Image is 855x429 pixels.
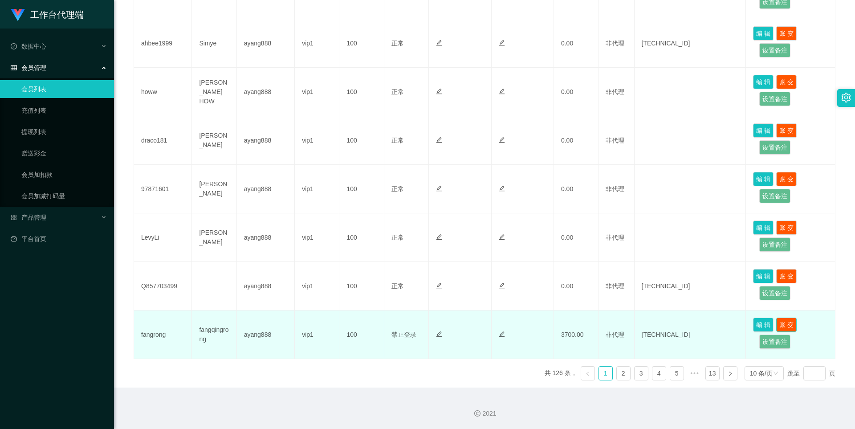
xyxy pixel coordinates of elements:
[295,116,339,165] td: vip1
[759,189,790,203] button: 设置备注
[635,19,746,68] td: [TECHNICAL_ID]
[753,26,774,41] button: 编 辑
[753,221,774,235] button: 编 辑
[616,366,631,380] li: 2
[192,19,236,68] td: Simye
[776,75,797,89] button: 账 变
[339,68,384,116] td: 100
[652,366,666,380] li: 4
[499,40,505,46] i: 图标: edit
[759,43,790,57] button: 设置备注
[670,366,684,380] li: 5
[706,367,719,380] a: 13
[134,311,192,359] td: fangrong
[30,0,84,29] h1: 工作台代理端
[11,65,17,71] i: 图标: table
[499,331,505,337] i: 图标: edit
[192,165,236,213] td: [PERSON_NAME]
[635,367,648,380] a: 3
[391,137,404,144] span: 正常
[753,123,774,138] button: 编 辑
[192,311,236,359] td: fangqingrong
[339,19,384,68] td: 100
[436,185,442,192] i: 图标: edit
[11,43,17,49] i: 图标: check-circle-o
[237,68,295,116] td: ayang888
[581,366,595,380] li: 上一页
[545,366,577,380] li: 共 126 条，
[237,213,295,262] td: ayang888
[841,93,851,102] i: 图标: setting
[598,366,613,380] li: 1
[652,367,666,380] a: 4
[11,64,46,71] span: 会员管理
[134,213,192,262] td: LevyLi
[753,269,774,283] button: 编 辑
[606,88,624,95] span: 非代理
[295,213,339,262] td: vip1
[11,9,25,21] img: logo.9652507e.png
[134,165,192,213] td: 97871601
[237,311,295,359] td: ayang888
[21,166,107,184] a: 会员加扣款
[295,311,339,359] td: vip1
[134,116,192,165] td: draco181
[634,366,648,380] li: 3
[11,230,107,248] a: 图标: dashboard平台首页
[474,410,480,417] i: 图标: copyright
[11,11,84,18] a: 工作台代理端
[776,269,797,283] button: 账 变
[606,282,624,290] span: 非代理
[554,262,598,311] td: 0.00
[776,26,797,41] button: 账 变
[554,19,598,68] td: 0.00
[11,214,17,221] i: 图标: appstore-o
[391,282,404,290] span: 正常
[776,123,797,138] button: 账 变
[759,140,790,155] button: 设置备注
[499,88,505,94] i: 图标: edit
[606,234,624,241] span: 非代理
[391,234,404,241] span: 正常
[585,371,590,376] i: 图标: left
[391,88,404,95] span: 正常
[606,185,624,192] span: 非代理
[554,116,598,165] td: 0.00
[436,234,442,240] i: 图标: edit
[295,19,339,68] td: vip1
[753,172,774,186] button: 编 辑
[295,68,339,116] td: vip1
[192,116,236,165] td: [PERSON_NAME]
[773,371,778,377] i: 图标: down
[295,262,339,311] td: vip1
[787,366,835,380] div: 跳至 页
[436,331,442,337] i: 图标: edit
[192,68,236,116] td: [PERSON_NAME] HOW
[192,213,236,262] td: [PERSON_NAME]
[295,165,339,213] td: vip1
[554,213,598,262] td: 0.00
[11,43,46,50] span: 数据中心
[688,366,702,380] li: 向后 5 页
[670,367,684,380] a: 5
[339,311,384,359] td: 100
[499,234,505,240] i: 图标: edit
[391,331,416,338] span: 禁止登录
[688,366,702,380] span: •••
[21,187,107,205] a: 会员加减打码量
[339,165,384,213] td: 100
[554,68,598,116] td: 0.00
[499,282,505,289] i: 图标: edit
[134,68,192,116] td: howw
[391,40,404,47] span: 正常
[554,165,598,213] td: 0.00
[436,137,442,143] i: 图标: edit
[753,75,774,89] button: 编 辑
[635,262,746,311] td: [TECHNICAL_ID]
[436,88,442,94] i: 图标: edit
[554,311,598,359] td: 3700.00
[21,80,107,98] a: 会员列表
[237,262,295,311] td: ayang888
[606,137,624,144] span: 非代理
[237,116,295,165] td: ayang888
